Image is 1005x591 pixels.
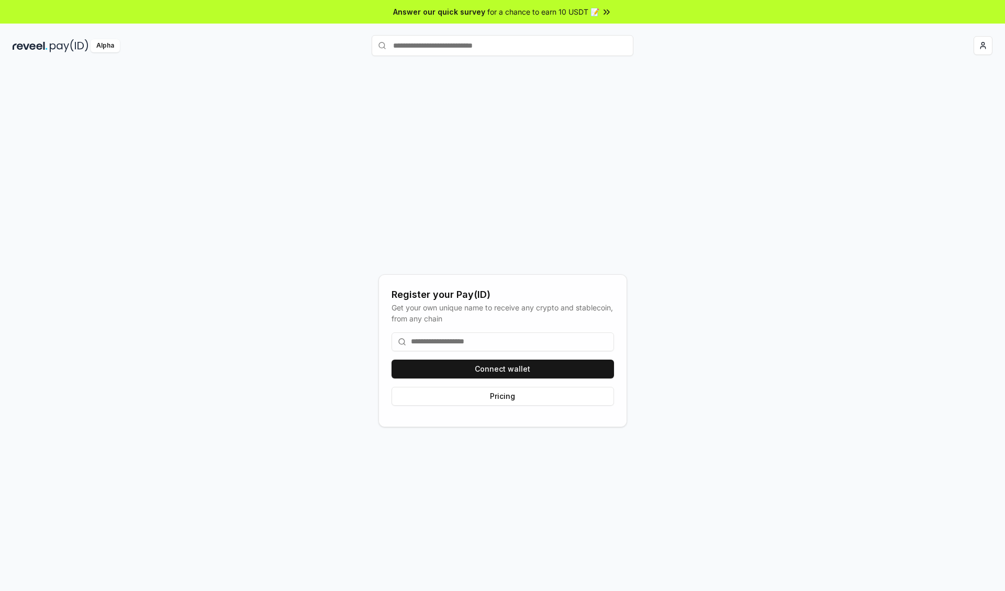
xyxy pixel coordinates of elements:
span: for a chance to earn 10 USDT 📝 [487,6,599,17]
span: Answer our quick survey [393,6,485,17]
button: Connect wallet [392,360,614,378]
div: Alpha [91,39,120,52]
img: pay_id [50,39,88,52]
button: Pricing [392,387,614,406]
img: reveel_dark [13,39,48,52]
div: Get your own unique name to receive any crypto and stablecoin, from any chain [392,302,614,324]
div: Register your Pay(ID) [392,287,614,302]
